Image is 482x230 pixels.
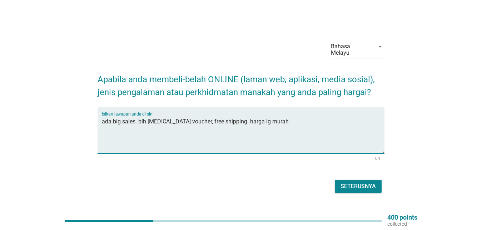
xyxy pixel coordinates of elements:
button: Seterusnya [335,180,382,193]
div: Bahasa Melayu [331,43,370,56]
div: 64 [375,156,380,161]
textarea: Isikan jawapan anda di sini [102,116,384,153]
p: collected [387,221,417,227]
div: Seterusnya [341,182,376,191]
h2: Apabila anda membeli-belah ONLINE (laman web, aplikasi, media sosial), jenis pengalaman atau perk... [98,66,384,99]
p: 400 points [387,214,417,221]
i: arrow_drop_down [376,42,384,51]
